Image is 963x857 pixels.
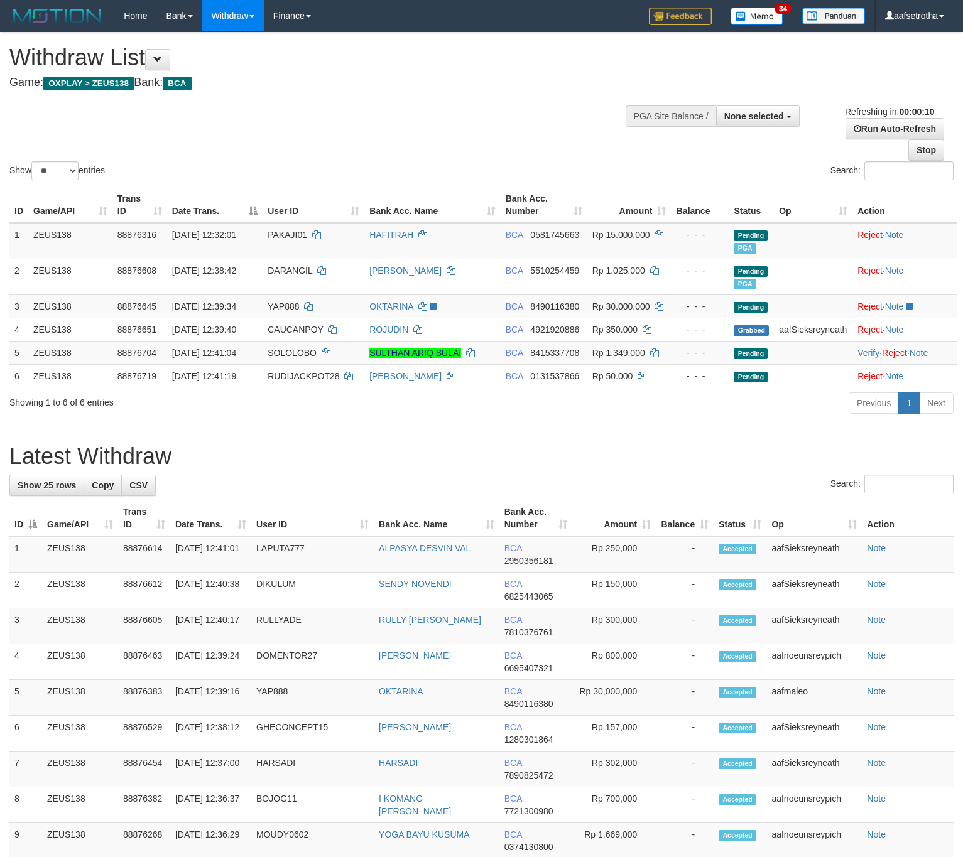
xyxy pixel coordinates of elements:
[656,787,714,823] td: -
[504,663,553,673] span: Copy 6695407321 to clipboard
[572,573,656,608] td: Rp 150,000
[9,223,28,259] td: 1
[862,500,954,536] th: Action
[572,716,656,752] td: Rp 157,000
[506,301,523,311] span: BCA
[268,371,339,381] span: RUDIJACKPOT28
[731,8,783,25] img: Button%20Memo.svg
[28,341,112,364] td: ZEUS138
[766,608,862,644] td: aafSieksreyneath
[117,301,156,311] span: 88876645
[656,573,714,608] td: -
[766,716,862,752] td: aafSieksreyneath
[766,573,862,608] td: aafSieksreyneath
[170,608,251,644] td: [DATE] 12:40:17
[379,722,451,732] a: [PERSON_NAME]
[118,608,170,644] td: 88876605
[369,371,442,381] a: [PERSON_NAME]
[268,348,317,358] span: SOLOLOBO
[172,301,236,311] span: [DATE] 12:39:34
[42,536,118,573] td: ZEUS138
[172,371,236,381] span: [DATE] 12:41:19
[864,475,954,493] input: Search:
[849,392,899,414] a: Previous
[719,579,756,590] span: Accepted
[9,6,105,25] img: MOTION_logo.png
[530,230,579,240] span: Copy 0581745663 to clipboard
[92,480,114,490] span: Copy
[42,787,118,823] td: ZEUS138
[170,536,251,573] td: [DATE] 12:41:01
[530,266,579,276] span: Copy 5510254459 to clipboard
[28,259,112,294] td: ZEUS138
[118,536,170,573] td: 88876614
[9,294,28,318] td: 3
[734,302,768,313] span: Pending
[572,787,656,823] td: Rp 700,000
[28,223,112,259] td: ZEUS138
[504,722,522,732] span: BCA
[118,787,170,823] td: 88876382
[172,348,236,358] span: [DATE] 12:41:04
[501,187,587,223] th: Bank Acc. Number: activate to sort column ascending
[9,716,42,752] td: 6
[766,536,862,573] td: aafSieksreyneath
[42,500,118,536] th: Game/API: activate to sort column ascending
[117,348,156,358] span: 88876704
[112,187,167,223] th: Trans ID: activate to sort column ascending
[504,806,553,816] span: Copy 7721300980 to clipboard
[379,615,481,625] a: RULLY [PERSON_NAME]
[885,266,904,276] a: Note
[908,139,944,161] a: Stop
[9,161,105,180] label: Show entries
[830,161,954,180] label: Search:
[910,348,928,358] a: Note
[251,752,374,787] td: HARSADI
[379,829,469,839] a: YOGA BAYU KUSUMA
[676,347,724,359] div: - - -
[9,787,42,823] td: 8
[84,475,122,496] a: Copy
[42,644,118,680] td: ZEUS138
[9,259,28,294] td: 2
[898,392,920,414] a: 1
[170,716,251,752] td: [DATE] 12:38:12
[656,644,714,680] td: -
[867,794,886,804] a: Note
[118,573,170,608] td: 88876612
[369,325,408,335] a: ROJUDIN
[734,372,768,382] span: Pending
[28,187,112,223] th: Game/API: activate to sort column ascending
[121,475,156,496] a: CSV
[504,699,553,709] span: Copy 8490116380 to clipboard
[9,500,42,536] th: ID: activate to sort column descending
[867,543,886,553] a: Note
[676,323,724,336] div: - - -
[530,348,579,358] span: Copy 8415337708 to clipboard
[572,500,656,536] th: Amount: activate to sort column ascending
[28,364,112,387] td: ZEUS138
[117,325,156,335] span: 88876651
[251,644,374,680] td: DOMENTOR27
[802,8,865,24] img: panduan.png
[9,187,28,223] th: ID
[867,758,886,768] a: Note
[530,371,579,381] span: Copy 0131537866 to clipboard
[656,608,714,644] td: -
[9,444,954,469] h1: Latest Withdraw
[867,686,886,696] a: Note
[9,644,42,680] td: 4
[504,842,553,852] span: Copy 0374130800 to clipboard
[734,243,756,254] span: Marked by aafnoeunsreypich
[656,500,714,536] th: Balance: activate to sort column ascending
[716,105,800,127] button: None selected
[676,264,724,277] div: - - -
[885,301,904,311] a: Note
[251,573,374,608] td: DIKULUM
[676,370,724,382] div: - - -
[714,500,766,536] th: Status: activate to sort column ascending
[719,794,756,805] span: Accepted
[268,325,323,335] span: CAUCANPOY
[857,266,883,276] a: Reject
[592,266,645,276] span: Rp 1.025.000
